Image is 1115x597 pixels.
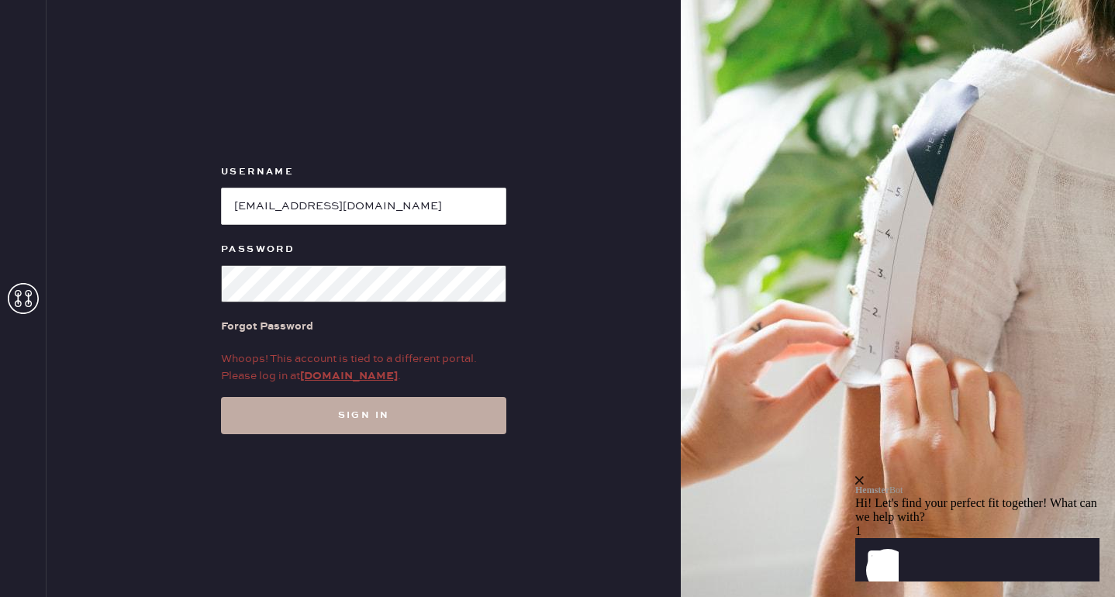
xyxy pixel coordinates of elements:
[300,369,398,383] a: [DOMAIN_NAME]
[221,240,506,259] label: Password
[221,188,506,225] input: e.g. john@doe.com
[221,318,313,335] div: Forgot Password
[221,397,506,434] button: Sign in
[221,302,313,350] a: Forgot Password
[855,382,1111,594] iframe: Front Chat
[221,163,506,181] label: Username
[221,350,506,385] div: Whoops! This account is tied to a different portal. Please log in at .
